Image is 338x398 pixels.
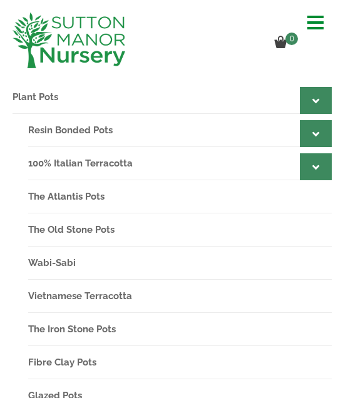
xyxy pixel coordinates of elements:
a: Plant Pots [13,81,332,114]
span: 0 [285,33,298,45]
a: Vietnamese Terracotta [28,280,332,313]
a: The Atlantis Pots [28,180,332,213]
a: 0 [274,38,302,50]
a: Fibre Clay Pots [28,346,332,379]
a: Resin Bonded Pots [28,114,332,147]
a: 100% Italian Terracotta [28,147,332,180]
a: The Old Stone Pots [28,213,332,247]
a: Wabi-Sabi [28,247,332,280]
a: The Iron Stone Pots [28,313,332,346]
img: newlogo.png [13,13,125,68]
